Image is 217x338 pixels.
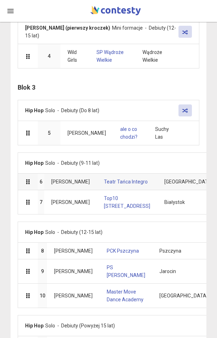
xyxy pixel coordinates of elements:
span: 6 [40,179,42,185]
a: SP Wądroże Wielkie [96,49,124,63]
p: [PERSON_NAME] [54,292,93,300]
strong: Hip Hop [25,323,43,328]
a: Master Move Dance Academy [107,289,143,302]
strong: Hip Hop [25,229,43,235]
a: PS [PERSON_NAME] [107,265,145,278]
p: [PERSON_NAME] [51,178,90,186]
p: [PERSON_NAME] [54,247,93,255]
strong: Hip Hop [25,160,43,166]
a: ale o co chodzi? [120,126,137,140]
td: Pszczyna [152,242,215,259]
span: 9 [41,268,44,274]
span: Wild Girls [68,48,82,64]
td: [GEOGRAPHIC_DATA] [152,283,215,308]
td: Wądroże Wielkie [135,44,178,68]
span: Solo - Debiuty (12-15 lat) [45,229,102,235]
span: 8 [41,248,44,254]
strong: Hip Hop [25,108,43,113]
td: Jarocin [152,259,215,283]
p: [PERSON_NAME] [68,129,106,137]
span: Blok 3 [18,84,35,91]
td: Suchy Las [148,121,178,145]
a: Top10 [STREET_ADDRESS] [104,195,150,209]
p: [PERSON_NAME] [51,198,90,206]
span: 5 [48,130,51,136]
span: 4 [48,53,51,59]
span: Solo - Debiuty (Do 8 lat) [45,108,99,113]
a: Teatr Tańca Integro [104,179,148,185]
a: PCK Pszczyna [107,248,139,254]
span: Solo - Debiuty (Powyżej 15 lat) [45,323,115,328]
p: [PERSON_NAME] [54,267,93,275]
span: Solo - Debiuty (9-11 lat) [45,160,100,166]
span: 10 [40,293,45,298]
span: 7 [40,199,42,205]
strong: [PERSON_NAME] (pierwszy kroczek) [25,25,110,31]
